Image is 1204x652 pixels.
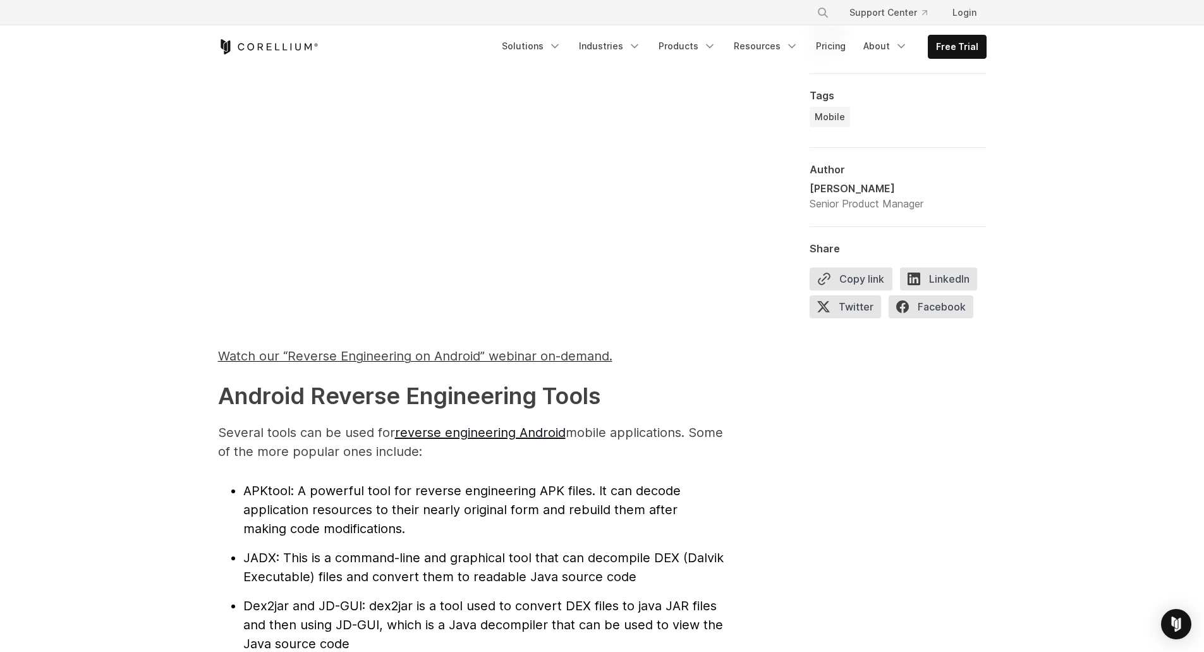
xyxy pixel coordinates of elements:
div: Navigation Menu [801,1,987,24]
a: Watch our “Reverse Engineering on Android” webinar on-demand. [218,354,612,362]
a: Twitter [810,295,889,323]
a: Resources [726,35,806,58]
a: Pricing [808,35,853,58]
span: : A powerful tool for reverse engineering APK files. It can decode application resources to their... [243,483,681,536]
div: Share [810,242,987,255]
span: LinkedIn [900,268,977,290]
a: reverse engineering Android [395,425,566,440]
span: Mobile [815,111,845,123]
button: Search [812,1,834,24]
span: JADX [243,550,276,565]
a: Products [651,35,724,58]
strong: Android Reverse Engineering Tools [218,382,600,410]
div: Author [810,163,987,176]
span: : This is a command-line and graphical tool that can decompile DEX (Dalvik Executable) files and ... [243,550,724,584]
span: : dex2jar is a tool used to convert DEX files to java JAR files and then using JD-GUI, which is a... [243,598,723,651]
a: Solutions [494,35,569,58]
a: Login [942,1,987,24]
a: Facebook [889,295,981,323]
div: [PERSON_NAME] [810,181,923,196]
span: Facebook [889,295,973,318]
span: Dex2jar and JD-GUI [243,598,362,613]
div: Senior Product Manager [810,196,923,211]
p: Several tools can be used for mobile applications. Some of the more popular ones include: [218,423,724,461]
a: Support Center [839,1,937,24]
button: Copy link [810,268,892,290]
a: Mobile [810,107,850,127]
div: Tags [810,89,987,102]
span: Twitter [810,295,881,318]
iframe: HubSpot Video [218,30,724,315]
span: APKtool [243,483,291,498]
a: Corellium Home [218,39,319,54]
div: Navigation Menu [494,35,987,59]
a: About [856,35,915,58]
span: Watch our “Reverse Engineering on Android” webinar on-demand. [218,348,612,364]
a: Industries [571,35,648,58]
a: Free Trial [928,35,986,58]
div: Open Intercom Messenger [1161,609,1191,639]
a: LinkedIn [900,268,985,295]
